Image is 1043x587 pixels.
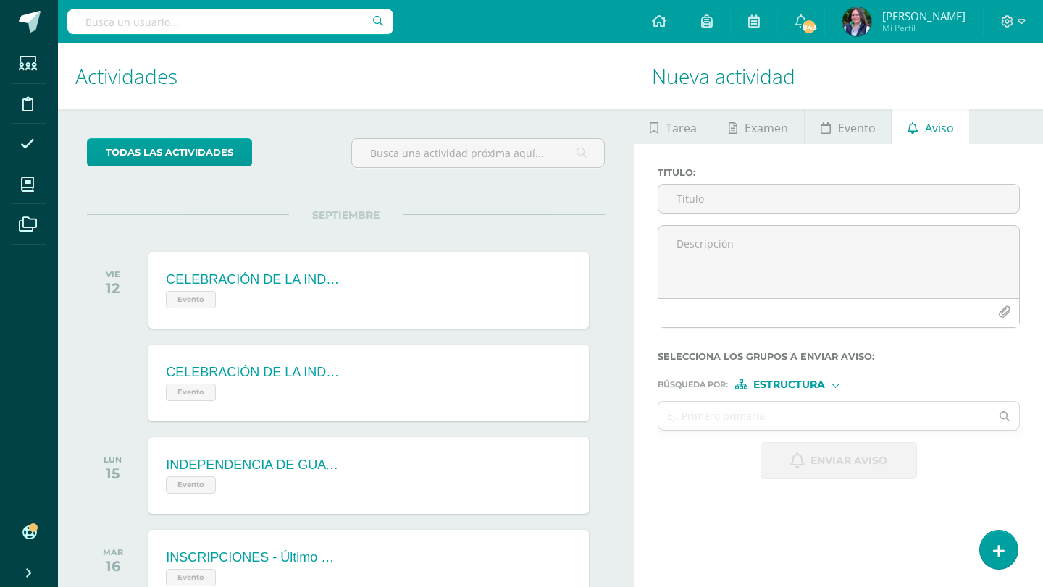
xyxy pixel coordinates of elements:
[106,269,120,279] div: VIE
[658,167,1020,178] label: Titulo :
[352,139,603,167] input: Busca una actividad próxima aquí...
[658,185,1019,213] input: Titulo
[166,550,340,565] div: INSCRIPCIONES - Último día para realizar el proceso de Reinscripción ORDINARIA
[658,351,1020,362] label: Selecciona los grupos a enviar aviso :
[289,208,403,221] span: SEPTIEMBRE
[166,291,216,308] span: Evento
[761,442,917,479] button: Enviar aviso
[634,109,713,144] a: Tarea
[753,381,825,389] span: Estructura
[103,547,123,557] div: MAR
[166,457,340,473] div: INDEPENDENCIA DE GUATEMALA - Asueto
[67,9,393,34] input: Busca un usuario...
[166,384,216,401] span: Evento
[745,111,788,145] span: Examen
[838,111,876,145] span: Evento
[75,43,616,109] h1: Actividades
[810,443,887,478] span: Enviar aviso
[735,379,844,389] div: [object Object]
[892,109,969,144] a: Aviso
[87,138,252,166] a: todas las Actividades
[925,111,954,145] span: Aviso
[658,381,728,389] span: Búsqueda por :
[658,402,991,430] input: Ej. Primero primaria
[666,111,697,145] span: Tarea
[166,272,340,287] div: CELEBRACIÓN DE LA INDEPENDENCIA - Asiste todo el colegio
[166,476,216,494] span: Evento
[882,9,965,23] span: [PERSON_NAME]
[713,109,804,144] a: Examen
[805,109,891,144] a: Evento
[652,43,1026,109] h1: Nueva actividad
[801,19,817,35] span: 843
[882,22,965,34] span: Mi Perfil
[842,7,871,36] img: 70a828d23ffa330027df4d84a679141b.png
[104,455,122,465] div: LUN
[106,279,120,297] div: 12
[166,365,340,380] div: CELEBRACIÓN DE LA INDEPENDENCIA
[103,557,123,575] div: 16
[104,465,122,482] div: 15
[166,569,216,586] span: Evento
